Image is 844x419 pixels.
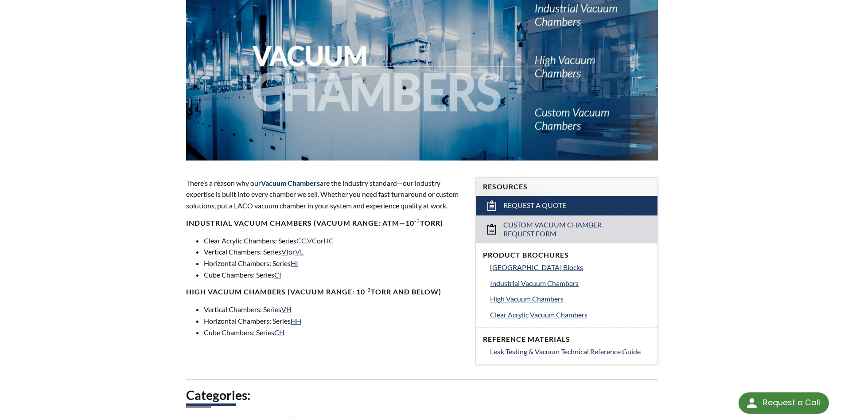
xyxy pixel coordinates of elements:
[204,269,465,281] li: Cube Chambers: Series
[204,258,465,269] li: Horizontal Chambers: Series
[483,251,650,260] h4: Product Brochures
[490,310,587,319] span: Clear Acrylic Vacuum Chambers
[763,392,820,413] div: Request a Call
[204,327,465,338] li: Cube Chambers: Series
[291,259,298,267] a: HI
[186,177,465,211] p: There’s a reason why our are the industry standard—our industry expertise is built into every cha...
[490,278,650,289] a: Industrial Vacuum Chambers
[476,215,657,243] a: Custom Vacuum Chamber Request Form
[414,218,420,224] sup: -3
[490,279,579,287] span: Industrial Vacuum Chambers
[291,317,301,325] a: HH
[296,236,306,245] a: CC
[483,182,650,192] h4: Resources
[745,396,759,410] img: round button
[274,270,281,279] a: CI
[503,201,566,210] span: Request a Quote
[281,305,292,313] a: VH
[307,236,317,245] a: VC
[365,286,371,293] sup: -3
[490,346,650,357] a: Leak Testing & Vacuum Technical Reference Guide
[739,392,829,414] div: Request a Call
[323,236,334,245] a: HC
[490,347,641,356] span: Leak Testing & Vacuum Technical Reference Guide
[204,315,465,327] li: Horizontal Chambers: Series
[295,247,303,256] a: VL
[204,304,465,315] li: Vertical Chambers: Series
[186,387,658,403] h2: Categories:
[274,328,284,337] a: CH
[261,179,320,187] span: Vacuum Chambers
[186,287,465,297] h4: High Vacuum Chambers (Vacuum range: 10 Torr and below)
[490,263,583,271] span: [GEOGRAPHIC_DATA] Blocks
[503,220,631,239] span: Custom Vacuum Chamber Request Form
[483,335,650,344] h4: Reference Materials
[281,247,288,256] a: VI
[490,262,650,273] a: [GEOGRAPHIC_DATA] Blocks
[490,309,650,321] a: Clear Acrylic Vacuum Chambers
[204,246,465,258] li: Vertical Chambers: Series or
[490,293,650,305] a: High Vacuum Chambers
[204,235,465,247] li: Clear Acrylic Chambers: Series , or
[186,219,465,228] h4: Industrial Vacuum Chambers (vacuum range: atm—10 Torr)
[490,294,564,303] span: High Vacuum Chambers
[476,196,657,215] a: Request a Quote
